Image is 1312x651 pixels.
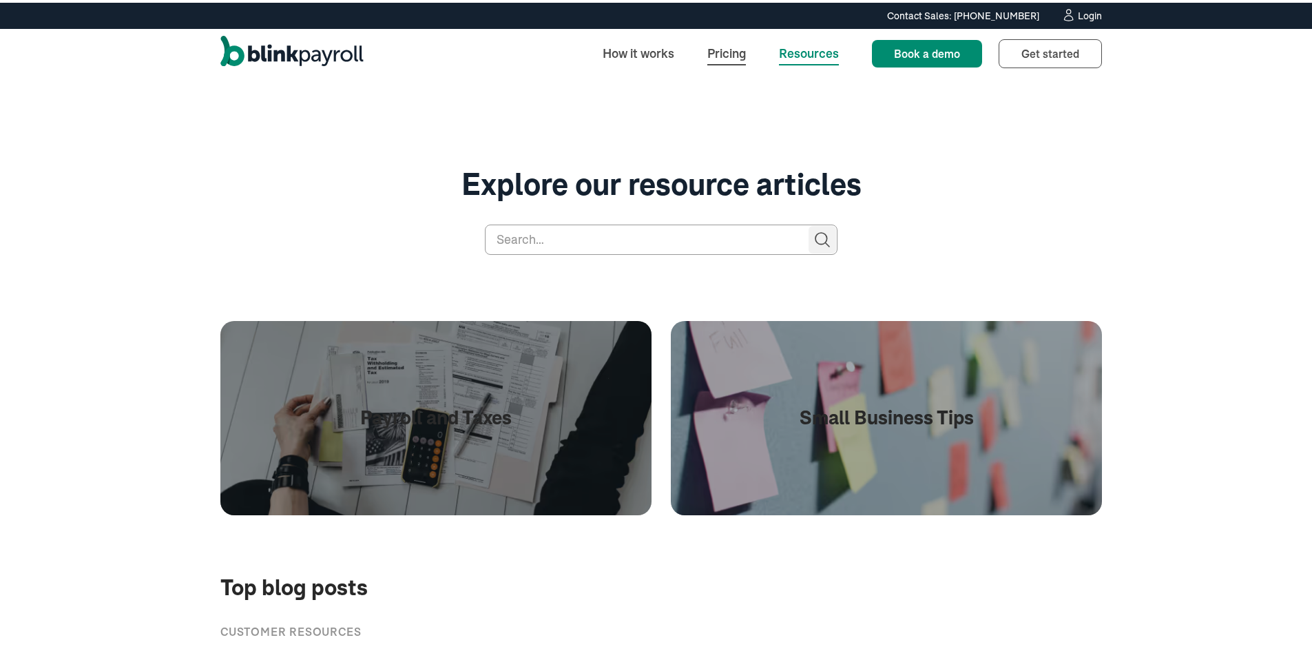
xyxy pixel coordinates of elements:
a: Login [1061,6,1102,21]
a: How it works [592,36,685,65]
a: Payroll and Taxes [220,318,652,513]
a: Book a demo [872,37,982,65]
h2: Top blog posts [220,572,1102,599]
span: Book a demo [894,44,960,58]
a: Pricing [696,36,757,65]
span: Get started [1021,44,1079,58]
div: Login [1078,8,1102,18]
a: home [220,33,364,69]
h1: Small Business Tips [800,404,974,427]
div: customer resources [220,621,1102,637]
input: Search… [485,222,837,252]
h1: Payroll and Taxes [360,404,512,427]
a: Resources [768,36,850,65]
input: Search [809,223,836,251]
a: Get started [999,37,1102,65]
div: Contact Sales: [PHONE_NUMBER] [887,6,1039,21]
a: Small Business Tips [671,318,1102,513]
h1: Explore our resource articles [220,164,1102,200]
